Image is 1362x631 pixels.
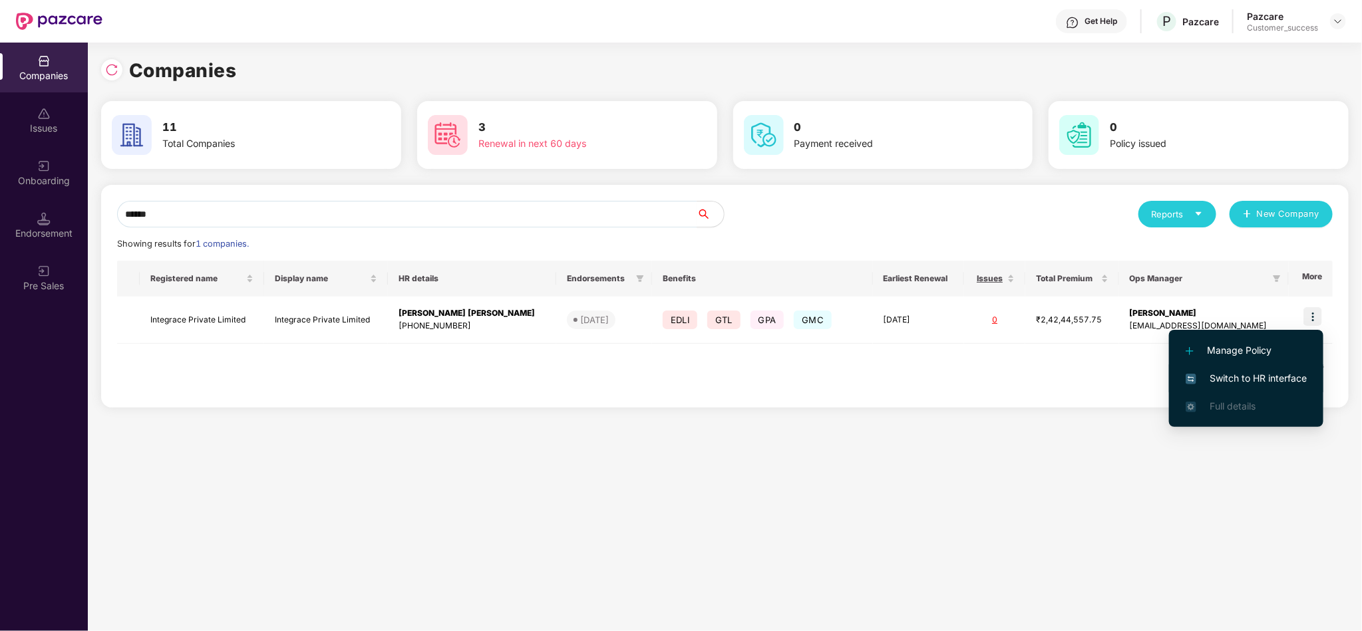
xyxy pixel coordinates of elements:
[636,275,644,283] span: filter
[112,115,152,155] img: svg+xml;base64,PHN2ZyB4bWxucz0iaHR0cDovL3d3dy53My5vcmcvMjAwMC9zdmciIHdpZHRoPSI2MCIgaGVpZ2h0PSI2MC...
[1210,400,1256,412] span: Full details
[1247,23,1318,33] div: Customer_success
[1162,13,1171,29] span: P
[1333,16,1343,27] img: svg+xml;base64,PHN2ZyBpZD0iRHJvcGRvd24tMzJ4MzIiIHhtbG5zPSJodHRwOi8vd3d3LnczLm9yZy8yMDAwL3N2ZyIgd2...
[1186,343,1307,358] span: Manage Policy
[964,261,1025,297] th: Issues
[567,273,631,284] span: Endorsements
[1186,347,1194,355] img: svg+xml;base64,PHN2ZyB4bWxucz0iaHR0cDovL3d3dy53My5vcmcvMjAwMC9zdmciIHdpZHRoPSIxMi4yMDEiIGhlaWdodD...
[1130,320,1278,332] div: [EMAIL_ADDRESS][DOMAIN_NAME]
[744,115,784,155] img: svg+xml;base64,PHN2ZyB4bWxucz0iaHR0cDovL3d3dy53My5vcmcvMjAwMC9zdmciIHdpZHRoPSI2MCIgaGVpZ2h0PSI2MC...
[129,56,237,85] h1: Companies
[975,314,1015,326] div: 0
[1110,119,1292,136] h3: 0
[1243,209,1252,220] span: plus
[264,297,389,344] td: Integrace Private Limited
[1230,201,1333,227] button: plusNew Company
[196,239,249,249] span: 1 companies.
[162,119,345,136] h3: 11
[794,119,977,136] h3: 0
[1257,207,1320,221] span: New Company
[707,311,741,329] span: GTL
[633,271,647,287] span: filter
[150,273,244,284] span: Registered name
[399,320,546,332] div: [PHONE_NUMBER]
[140,297,264,344] td: Integrace Private Limited
[478,136,661,151] div: Renewal in next 60 days
[1273,275,1281,283] span: filter
[1066,16,1079,29] img: svg+xml;base64,PHN2ZyBpZD0iSGVscC0zMngzMiIgeG1sbnM9Imh0dHA6Ly93d3cudzMub3JnLzIwMDAvc3ZnIiB3aWR0aD...
[697,209,724,219] span: search
[1130,273,1268,284] span: Ops Manager
[399,307,546,320] div: [PERSON_NAME] [PERSON_NAME]
[1152,207,1203,221] div: Reports
[1186,402,1196,412] img: svg+xml;base64,PHN2ZyB4bWxucz0iaHR0cDovL3d3dy53My5vcmcvMjAwMC9zdmciIHdpZHRoPSIxNi4zNjMiIGhlaWdodD...
[1036,314,1108,326] div: ₹2,42,44,557.75
[117,239,249,249] span: Showing results for
[1303,307,1322,326] img: icon
[1036,273,1099,284] span: Total Premium
[1194,209,1203,218] span: caret-down
[1247,10,1318,23] div: Pazcare
[697,201,725,227] button: search
[1085,16,1117,27] div: Get Help
[264,261,389,297] th: Display name
[37,107,51,120] img: svg+xml;base64,PHN2ZyBpZD0iSXNzdWVzX2Rpc2FibGVkIiB4bWxucz0iaHR0cDovL3d3dy53My5vcmcvMjAwMC9zdmciIH...
[1186,374,1196,384] img: svg+xml;base64,PHN2ZyB4bWxucz0iaHR0cDovL3d3dy53My5vcmcvMjAwMC9zdmciIHdpZHRoPSIxNiIgaGVpZ2h0PSIxNi...
[1059,115,1099,155] img: svg+xml;base64,PHN2ZyB4bWxucz0iaHR0cDovL3d3dy53My5vcmcvMjAwMC9zdmciIHdpZHRoPSI2MCIgaGVpZ2h0PSI2MC...
[751,311,784,329] span: GPA
[37,212,51,225] img: svg+xml;base64,PHN2ZyB3aWR0aD0iMTQuNSIgaGVpZ2h0PSIxNC41IiB2aWV3Qm94PSIwIDAgMTYgMTYiIGZpbGw9Im5vbm...
[275,273,368,284] span: Display name
[652,261,873,297] th: Benefits
[794,136,977,151] div: Payment received
[873,297,965,344] td: [DATE]
[1289,261,1333,297] th: More
[16,13,102,30] img: New Pazcare Logo
[37,55,51,68] img: svg+xml;base64,PHN2ZyBpZD0iQ29tcGFuaWVzIiB4bWxucz0iaHR0cDovL3d3dy53My5vcmcvMjAwMC9zdmciIHdpZHRoPS...
[140,261,264,297] th: Registered name
[37,160,51,173] img: svg+xml;base64,PHN2ZyB3aWR0aD0iMjAiIGhlaWdodD0iMjAiIHZpZXdCb3g9IjAgMCAyMCAyMCIgZmlsbD0ibm9uZSIgeG...
[1186,371,1307,386] span: Switch to HR interface
[1182,15,1219,28] div: Pazcare
[105,63,118,76] img: svg+xml;base64,PHN2ZyBpZD0iUmVsb2FkLTMyeDMyIiB4bWxucz0iaHR0cDovL3d3dy53My5vcmcvMjAwMC9zdmciIHdpZH...
[1025,261,1119,297] th: Total Premium
[1130,307,1278,320] div: [PERSON_NAME]
[663,311,697,329] span: EDLI
[580,313,609,326] div: [DATE]
[478,119,661,136] h3: 3
[975,273,1005,284] span: Issues
[37,265,51,278] img: svg+xml;base64,PHN2ZyB3aWR0aD0iMjAiIGhlaWdodD0iMjAiIHZpZXdCb3g9IjAgMCAyMCAyMCIgZmlsbD0ibm9uZSIgeG...
[1270,271,1283,287] span: filter
[873,261,965,297] th: Earliest Renewal
[428,115,468,155] img: svg+xml;base64,PHN2ZyB4bWxucz0iaHR0cDovL3d3dy53My5vcmcvMjAwMC9zdmciIHdpZHRoPSI2MCIgaGVpZ2h0PSI2MC...
[794,311,832,329] span: GMC
[388,261,556,297] th: HR details
[162,136,345,151] div: Total Companies
[1110,136,1292,151] div: Policy issued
